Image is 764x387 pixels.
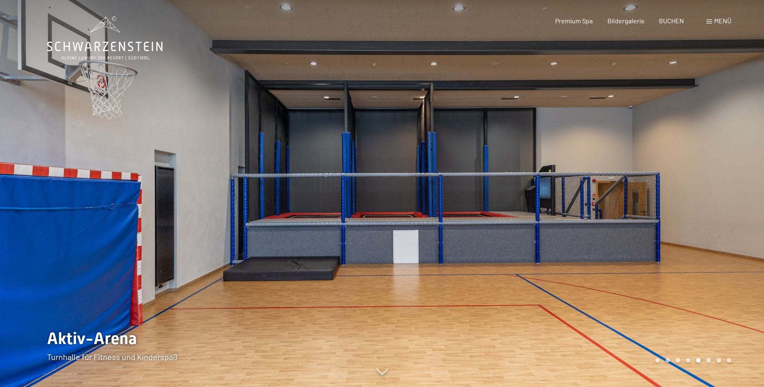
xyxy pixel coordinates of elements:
[686,358,690,362] div: Carousel Page 4
[676,358,680,362] div: Carousel Page 3
[652,358,731,362] div: Carousel Pagination
[655,358,660,362] div: Carousel Page 1
[717,358,721,362] div: Carousel Page 7
[555,17,593,25] a: Premium Spa
[696,358,701,362] div: Carousel Page 5 (Current Slide)
[714,17,731,25] span: Menü
[665,358,670,362] div: Carousel Page 2
[659,17,684,25] a: BUCHEN
[727,358,731,362] div: Carousel Page 8
[607,17,645,25] a: Bildergalerie
[706,358,711,362] div: Carousel Page 6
